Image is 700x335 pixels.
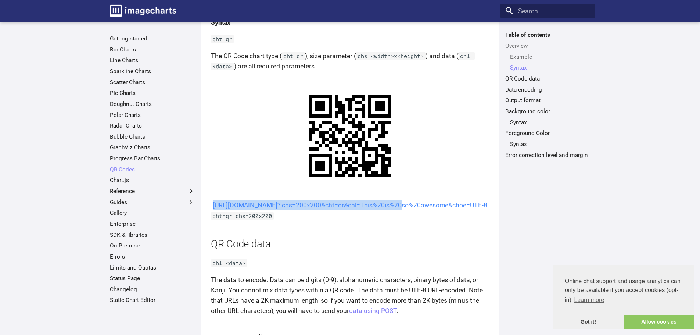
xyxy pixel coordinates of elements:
[624,315,694,329] a: allow cookies
[505,140,590,148] nav: Foreground Color
[505,86,590,93] a: Data encoding
[505,97,590,104] a: Output format
[510,64,590,71] a: Syntax
[110,35,195,42] a: Getting started
[505,119,590,126] nav: Background color
[110,46,195,53] a: Bar Charts
[110,264,195,271] a: Limits and Quotas
[211,259,247,267] code: chl=<data>
[505,152,590,159] a: Error correction level and margin
[110,89,195,97] a: Pie Charts
[349,307,396,314] a: data using POST
[110,199,195,206] label: Guides
[110,100,195,108] a: Doughnut Charts
[213,202,487,209] a: [URL][DOMAIN_NAME]? chs=200x200&cht=qr&chl=This%20is%20so%20awesome&choe=UTF-8
[110,5,176,17] img: logo
[110,122,195,129] a: Radar Charts
[211,237,489,252] h2: QR Code data
[356,52,426,60] code: chs=<width>x<height>
[211,35,234,43] code: cht=qr
[211,275,489,316] p: The data to encode. Data can be digits (0-9), alphanumeric characters, binary bytes of data, or K...
[500,4,595,18] input: Search
[110,188,195,195] label: Reference
[110,144,195,151] a: GraphViz Charts
[505,108,590,115] a: Background color
[292,78,408,194] img: chart
[110,286,195,293] a: Changelog
[553,315,624,329] a: dismiss cookie message
[110,166,195,173] a: QR Codes
[505,42,590,50] a: Overview
[110,220,195,228] a: Enterprise
[211,51,489,71] p: The QR Code chart type ( ), size parameter ( ) and data ( ) are all required parameters.
[110,253,195,260] a: Errors
[211,212,274,220] code: cht=qr chs=200x200
[505,53,590,72] nav: Overview
[110,242,195,249] a: On Premise
[110,275,195,282] a: Status Page
[110,79,195,86] a: Scatter Charts
[500,31,595,158] nav: Table of contents
[107,1,179,20] a: Image-Charts documentation
[510,53,590,61] a: Example
[510,140,590,148] a: Syntax
[110,111,195,119] a: Polar Charts
[110,296,195,304] a: Static Chart Editor
[110,231,195,239] a: SDK & libraries
[565,277,682,306] span: Online chat support and usage analytics can only be available if you accept cookies (opt-in).
[505,75,590,82] a: QR Code data
[110,155,195,162] a: Progress Bar Charts
[110,57,195,64] a: Line Charts
[211,17,489,28] h4: Syntax
[510,119,590,126] a: Syntax
[505,129,590,137] a: Foreground Color
[282,52,305,60] code: cht=qr
[553,265,694,329] div: cookieconsent
[110,133,195,140] a: Bubble Charts
[110,68,195,75] a: Sparkline Charts
[573,295,605,306] a: learn more about cookies
[110,177,195,184] a: Chart.js
[500,31,595,39] label: Table of contents
[110,209,195,217] a: Gallery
